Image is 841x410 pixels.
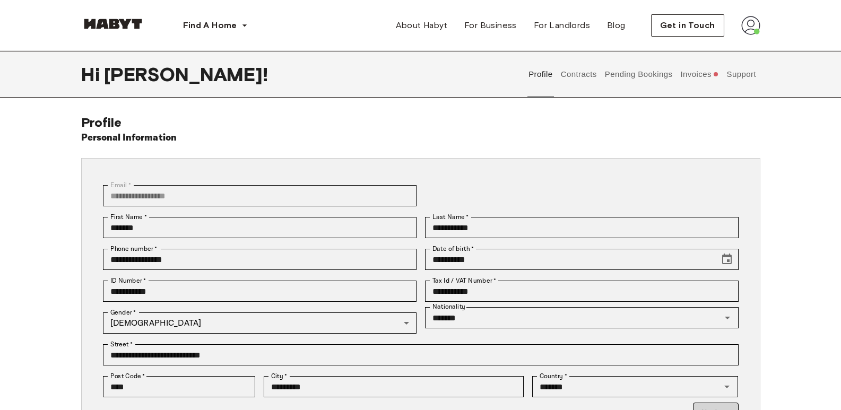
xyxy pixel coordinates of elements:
[110,371,145,381] label: Post Code
[525,15,599,36] a: For Landlords
[432,244,474,254] label: Date of birth
[716,249,738,270] button: Choose date, selected date is Apr 26, 1981
[81,130,177,145] h6: Personal Information
[719,379,734,394] button: Open
[175,15,256,36] button: Find A Home
[81,115,122,130] span: Profile
[271,371,288,381] label: City
[599,15,634,36] a: Blog
[432,276,496,285] label: Tax Id / VAT Number
[110,212,147,222] label: First Name
[387,15,456,36] a: About Habyt
[81,19,145,29] img: Habyt
[651,14,724,37] button: Get in Touch
[607,19,626,32] span: Blog
[603,51,674,98] button: Pending Bookings
[534,19,590,32] span: For Landlords
[525,51,760,98] div: user profile tabs
[660,19,715,32] span: Get in Touch
[103,185,417,206] div: You can't change your email address at the moment. Please reach out to customer support in case y...
[540,371,567,381] label: Country
[720,310,735,325] button: Open
[527,51,554,98] button: Profile
[103,312,417,334] div: [DEMOGRAPHIC_DATA]
[396,19,447,32] span: About Habyt
[741,16,760,35] img: avatar
[104,63,268,85] span: [PERSON_NAME] !
[725,51,758,98] button: Support
[110,244,158,254] label: Phone number
[432,302,465,311] label: Nationality
[110,276,146,285] label: ID Number
[464,19,517,32] span: For Business
[110,308,136,317] label: Gender
[183,19,237,32] span: Find A Home
[432,212,469,222] label: Last Name
[559,51,598,98] button: Contracts
[110,339,133,349] label: Street
[456,15,525,36] a: For Business
[679,51,720,98] button: Invoices
[110,180,131,190] label: Email
[81,63,104,85] span: Hi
